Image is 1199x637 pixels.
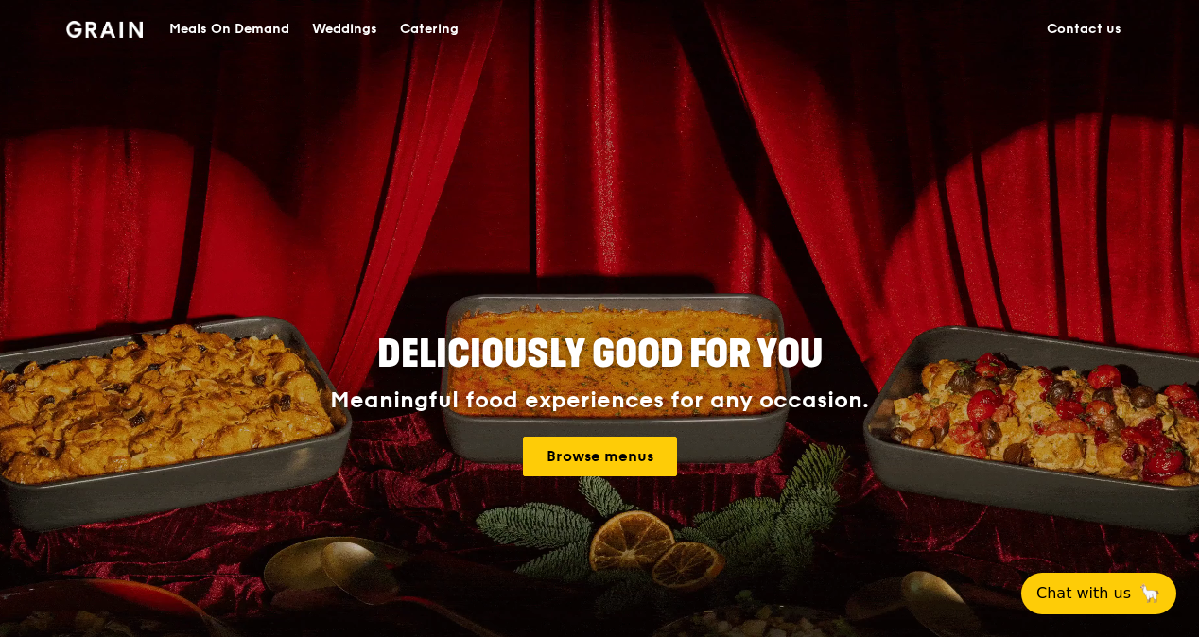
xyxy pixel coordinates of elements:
div: Meaningful food experiences for any occasion. [259,387,940,414]
a: Weddings [301,1,389,58]
span: Chat with us [1036,582,1131,605]
a: Contact us [1035,1,1133,58]
a: Browse menus [523,437,677,476]
span: 🦙 [1138,582,1161,605]
a: Catering [389,1,470,58]
div: Meals On Demand [169,1,289,58]
span: Deliciously good for you [377,332,823,377]
div: Catering [400,1,459,58]
img: Grain [66,21,143,38]
button: Chat with us🦙 [1021,573,1176,614]
div: Weddings [312,1,377,58]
